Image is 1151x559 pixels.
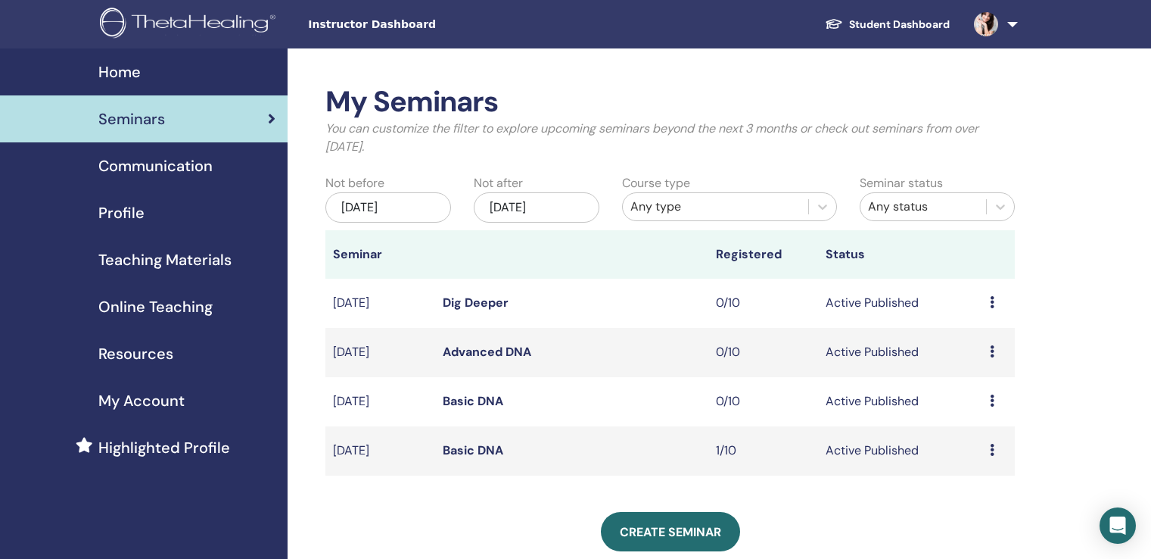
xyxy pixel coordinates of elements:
[868,198,978,216] div: Any status
[308,17,535,33] span: Instructor Dashboard
[818,426,982,476] td: Active Published
[325,85,1015,120] h2: My Seminars
[325,426,435,476] td: [DATE]
[974,12,998,36] img: default.jpg
[443,344,531,360] a: Advanced DNA
[98,155,213,177] span: Communication
[622,174,690,192] label: Course type
[98,436,230,459] span: Highlighted Profile
[98,201,145,224] span: Profile
[708,377,818,426] td: 0/10
[100,8,281,42] img: logo.png
[325,192,451,223] div: [DATE]
[443,442,503,458] a: Basic DNA
[325,230,435,279] th: Seminar
[474,174,523,192] label: Not after
[813,11,962,39] a: Student Dashboard
[825,17,843,30] img: graduation-cap-white.svg
[818,279,982,328] td: Active Published
[474,192,599,223] div: [DATE]
[630,198,801,216] div: Any type
[818,230,982,279] th: Status
[708,279,818,328] td: 0/10
[325,174,384,192] label: Not before
[325,328,435,377] td: [DATE]
[708,426,818,476] td: 1/10
[443,393,503,409] a: Basic DNA
[98,108,165,130] span: Seminars
[708,328,818,377] td: 0/10
[98,342,173,365] span: Resources
[620,524,721,540] span: Create seminar
[98,248,232,271] span: Teaching Materials
[325,120,1015,156] p: You can customize the filter to explore upcoming seminars beyond the next 3 months or check out s...
[818,328,982,377] td: Active Published
[1100,507,1136,544] div: Open Intercom Messenger
[98,389,185,412] span: My Account
[818,377,982,426] td: Active Published
[443,295,509,311] a: Dig Deeper
[98,295,213,318] span: Online Teaching
[708,230,818,279] th: Registered
[325,377,435,426] td: [DATE]
[601,512,740,551] a: Create seminar
[860,174,943,192] label: Seminar status
[325,279,435,328] td: [DATE]
[98,61,141,83] span: Home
